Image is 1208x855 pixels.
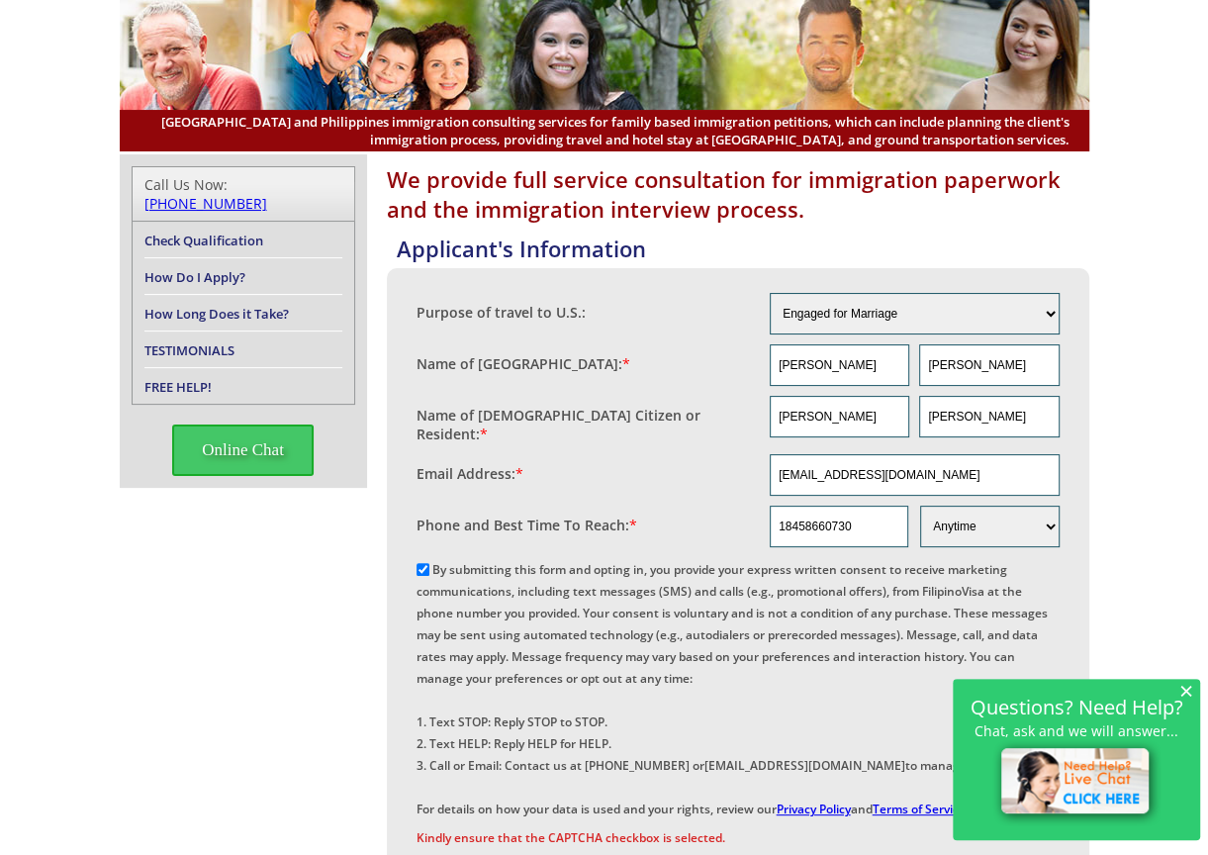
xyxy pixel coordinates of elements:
input: By submitting this form and opting in, you provide your express written consent to receive market... [417,563,429,576]
p: Chat, ask and we will answer... [963,722,1190,739]
a: Check Qualification [144,232,263,249]
a: Privacy Policy [777,801,851,817]
span: × [1179,682,1193,699]
span: [GEOGRAPHIC_DATA] and Philippines immigration consulting services for family based immigration pe... [139,113,1069,148]
label: Email Address: [417,464,523,483]
label: Name of [GEOGRAPHIC_DATA]: [417,354,630,373]
label: By submitting this form and opting in, you provide your express written consent to receive market... [417,561,1048,817]
div: Call Us Now: [144,175,342,213]
input: Last Name [919,396,1059,437]
label: Name of [DEMOGRAPHIC_DATA] Citizen or Resident: [417,406,751,443]
label: Phone and Best Time To Reach: [417,516,637,534]
a: How Do I Apply? [144,268,245,286]
h2: Questions? Need Help? [963,699,1190,715]
a: How Long Does it Take? [144,305,289,323]
a: TESTIMONIALS [144,341,234,359]
span: Online Chat [172,425,314,476]
label: Purpose of travel to U.S.: [417,303,586,322]
input: Phone [770,506,908,547]
h1: We provide full service consultation for immigration paperwork and the immigration interview proc... [387,164,1089,224]
input: Last Name [919,344,1059,386]
select: Phone and Best Reach Time are required. [920,506,1059,547]
span: Kindly ensure that the CAPTCHA checkbox is selected. [417,828,1060,848]
a: [PHONE_NUMBER] [144,194,267,213]
input: First Name [770,396,909,437]
input: First Name [770,344,909,386]
input: Email Address [770,454,1060,496]
a: Terms of Service [873,801,966,817]
a: FREE HELP! [144,378,212,396]
h4: Applicant's Information [397,234,1089,263]
img: live-chat-icon.png [992,739,1162,826]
